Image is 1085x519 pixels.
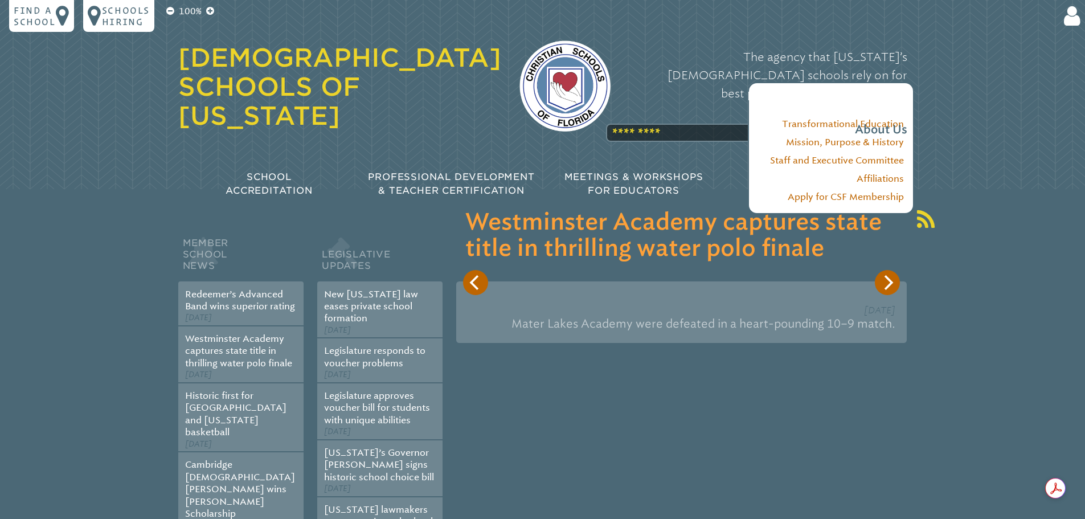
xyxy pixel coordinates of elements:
[324,370,351,379] span: [DATE]
[864,305,895,316] span: [DATE]
[185,313,212,322] span: [DATE]
[519,40,611,132] img: csf-logo-web-colors.png
[875,270,900,295] button: Next
[324,390,430,426] a: Legislature approves voucher bill for students with unique abilities
[324,447,434,483] a: [US_STATE]’s Governor [PERSON_NAME] signs historic school choice bill
[788,191,904,202] a: Apply for CSF Membership
[468,312,895,336] p: Mater Lakes Academy were defeated in a heart-pounding 10–9 match.
[317,235,443,281] h2: Legislative Updates
[178,43,501,130] a: [DEMOGRAPHIC_DATA] Schools of [US_STATE]
[14,5,56,27] p: Find a school
[185,333,292,369] a: Westminster Academy captures state title in thrilling water polo finale
[770,155,904,166] a: Staff and Executive Committee
[102,5,150,27] p: Schools Hiring
[185,390,286,438] a: Historic first for [GEOGRAPHIC_DATA] and [US_STATE] basketball
[185,370,212,379] span: [DATE]
[177,5,204,18] p: 100%
[463,270,488,295] button: Previous
[226,171,312,196] span: School Accreditation
[324,345,425,368] a: Legislature responds to voucher problems
[185,459,295,519] a: Cambridge [DEMOGRAPHIC_DATA][PERSON_NAME] wins [PERSON_NAME] Scholarship
[368,171,534,196] span: Professional Development & Teacher Certification
[178,235,304,281] h2: Member School News
[629,48,907,139] p: The agency that [US_STATE]’s [DEMOGRAPHIC_DATA] schools rely on for best practices in accreditati...
[324,289,418,324] a: New [US_STATE] law eases private school formation
[855,121,907,139] span: About Us
[185,289,295,312] a: Redeemer’s Advanced Band wins superior rating
[857,173,904,184] a: Affiliations
[564,171,703,196] span: Meetings & Workshops for Educators
[324,427,351,436] span: [DATE]
[324,325,351,335] span: [DATE]
[185,439,212,449] span: [DATE]
[324,484,351,493] span: [DATE]
[465,210,898,262] h3: Westminster Academy captures state title in thrilling water polo finale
